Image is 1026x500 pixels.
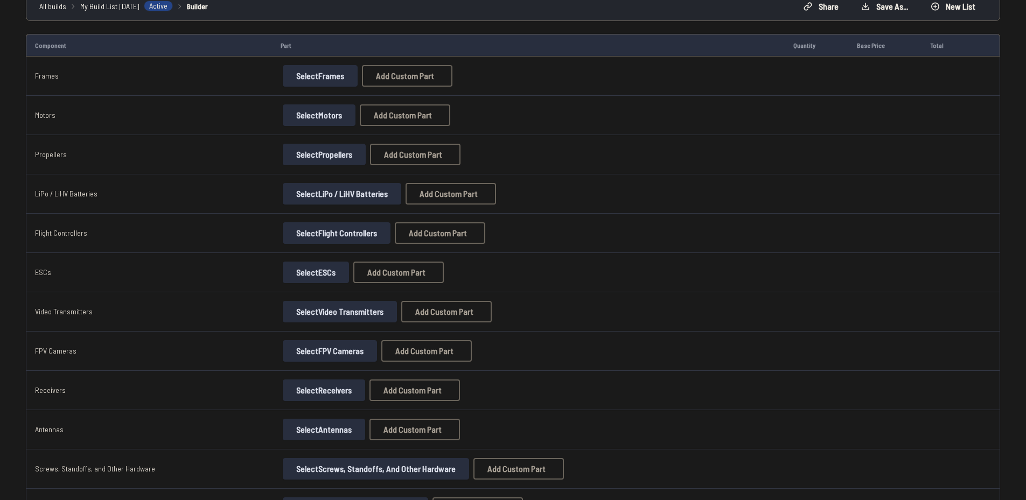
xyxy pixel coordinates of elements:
[281,65,360,87] a: SelectFrames
[35,267,51,277] a: ESCs
[35,150,67,159] a: Propellers
[281,458,471,480] a: SelectScrews, Standoffs, and Other Hardware
[283,458,469,480] button: SelectScrews, Standoffs, and Other Hardware
[35,189,97,198] a: LiPo / LiHV Batteries
[473,458,564,480] button: Add Custom Part
[367,268,425,277] span: Add Custom Part
[283,379,365,401] button: SelectReceivers
[35,346,76,355] a: FPV Cameras
[281,379,367,401] a: SelectReceivers
[35,110,55,119] a: Motors
[283,144,366,165] button: SelectPropellers
[848,34,922,57] td: Base Price
[395,222,485,244] button: Add Custom Part
[80,1,173,12] a: My Build List [DATE]Active
[281,144,368,165] a: SelectPropellers
[283,301,397,322] button: SelectVideo Transmitters
[406,183,496,205] button: Add Custom Part
[383,386,442,395] span: Add Custom Part
[370,144,460,165] button: Add Custom Part
[26,34,272,57] td: Component
[35,425,64,434] a: Antennas
[369,379,460,401] button: Add Custom Part
[283,65,358,87] button: SelectFrames
[362,65,452,87] button: Add Custom Part
[281,340,379,362] a: SelectFPV Cameras
[922,34,971,57] td: Total
[283,419,365,440] button: SelectAntennas
[187,1,208,12] a: Builder
[283,104,355,126] button: SelectMotors
[272,34,785,57] td: Part
[281,301,399,322] a: SelectVideo Transmitters
[785,34,848,57] td: Quantity
[281,183,403,205] a: SelectLiPo / LiHV Batteries
[369,419,460,440] button: Add Custom Part
[384,150,442,159] span: Add Custom Part
[395,347,453,355] span: Add Custom Part
[281,262,351,283] a: SelectESCs
[374,111,432,119] span: Add Custom Part
[283,262,349,283] button: SelectESCs
[39,1,66,12] a: All builds
[409,229,467,237] span: Add Custom Part
[35,228,87,237] a: Flight Controllers
[381,340,472,362] button: Add Custom Part
[80,1,139,12] span: My Build List [DATE]
[35,307,93,316] a: Video Transmitters
[487,464,546,473] span: Add Custom Part
[383,425,442,434] span: Add Custom Part
[353,262,444,283] button: Add Custom Part
[35,385,66,395] a: Receivers
[420,189,478,198] span: Add Custom Part
[401,301,492,322] button: Add Custom Part
[281,104,358,126] a: SelectMotors
[376,72,434,80] span: Add Custom Part
[35,464,155,473] a: Screws, Standoffs, and Other Hardware
[283,222,390,244] button: SelectFlight Controllers
[360,104,450,126] button: Add Custom Part
[415,307,473,316] span: Add Custom Part
[283,340,377,362] button: SelectFPV Cameras
[283,183,401,205] button: SelectLiPo / LiHV Batteries
[281,419,367,440] a: SelectAntennas
[35,71,59,80] a: Frames
[144,1,173,11] span: Active
[281,222,393,244] a: SelectFlight Controllers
